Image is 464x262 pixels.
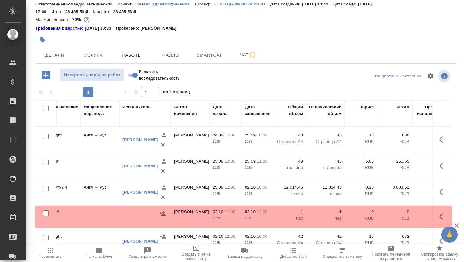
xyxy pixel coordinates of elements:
button: Добавить работу [37,68,55,82]
p: Дата сдачи: [333,2,358,6]
p: 251,55 [380,158,409,165]
p: 12 014,45 [309,184,342,191]
p: Проверено: [116,25,141,32]
p: RUB [348,215,374,222]
div: Прогресс исполнителя в SC [416,104,445,123]
td: [PERSON_NAME] [171,206,209,228]
div: Оплачиваемый объем [309,104,342,117]
p: Ответственная команда: [35,2,86,6]
p: 02.10, [245,234,257,239]
p: RUB [380,165,409,171]
p: 12 014,45 [277,184,303,191]
p: 3 003,61 [380,184,409,191]
span: Определить тематику [323,254,362,259]
span: Создать рекламацию [128,254,167,259]
p: 25.09, [213,159,225,164]
span: Детали [39,51,70,59]
p: 02.10, [245,185,257,190]
td: Англ → Рус [81,129,119,151]
p: 1 [277,209,303,215]
p: RUB [348,165,374,171]
p: 16:00 [257,234,267,239]
p: RUB [380,215,409,222]
p: 02.10, [213,209,225,214]
button: Добавить тэг [35,33,50,47]
a: [PERSON_NAME] [122,239,158,244]
td: Проектный офис [42,181,81,204]
div: Направление перевода [84,104,116,117]
p: час [309,215,342,222]
span: 🙏 [444,228,455,241]
a: HC-50 ЦБ-0000055025001 [213,1,270,6]
p: [DATE] 10:33 [85,25,116,32]
button: Заявка на доставку [220,244,269,262]
p: 25.09, [213,185,225,190]
p: Договор: [195,2,214,6]
p: 12:00 [257,209,267,214]
td: DTPlight [42,129,81,151]
p: час [277,215,303,222]
span: Настроить таблицу [423,68,438,84]
button: Папка на Drive [74,244,123,262]
p: 25.09, [245,159,257,164]
p: Клиент: [118,2,134,6]
p: 11:00 [225,133,235,137]
p: 02.10, [245,209,257,214]
button: Здесь прячутся важные кнопки [435,233,451,249]
p: 2025 [245,215,271,222]
p: 26 435,56 ₽ [65,9,93,14]
p: Страница А4 [309,240,342,246]
div: Тариф [360,104,374,110]
a: [PERSON_NAME] [122,190,158,195]
span: Настроить порядок работ [63,71,121,79]
div: Дата начала [213,104,238,117]
p: 0,25 [348,184,374,191]
span: Включить последовательность [139,69,180,82]
p: RUB [348,138,374,145]
p: HC-50 ЦБ-0000055025001 [213,2,270,6]
button: Добавить Todo [269,244,318,262]
p: 5,85 [348,158,374,165]
p: 24.09, [213,133,225,137]
td: [PERSON_NAME] [171,181,209,204]
p: 10:00 [257,185,267,190]
span: Файлы [155,51,186,59]
p: RUB [348,240,374,246]
button: 🙏 [441,227,458,243]
p: 10:00 [257,133,267,137]
p: 43 [309,132,342,138]
p: Страница А4 [309,138,342,145]
p: Сименс Здравоохранение [134,2,195,6]
button: Определить тематику [318,244,367,262]
p: 10:00 [225,159,235,164]
p: 43 [277,158,303,165]
p: Страница А4 [277,240,303,246]
button: Назначить [158,183,168,192]
a: Требования к верстке: [35,25,85,32]
p: 02.10, [213,234,225,239]
span: Пересчитать [39,254,62,259]
p: 11:00 [257,159,267,164]
span: Папка на Drive [86,254,112,259]
p: 43 [309,158,342,165]
p: 2025 [213,240,238,246]
p: Технический [86,2,118,6]
span: Чат [233,51,264,59]
td: Англ → Рус [81,181,119,204]
p: 672 [380,233,409,240]
p: 79% [72,17,82,22]
p: 2025 [213,215,238,222]
p: страница [277,165,303,171]
button: Создать рекламацию [123,244,172,262]
div: Дата завершения [245,104,271,117]
span: Работы [117,51,148,59]
p: 688 [380,132,409,138]
p: RUB [380,191,409,197]
p: 16 [348,132,374,138]
svg: Подписаться [249,51,256,59]
p: 12:00 [225,185,235,190]
p: 2025 [245,240,271,246]
button: Здесь прячутся важные кнопки [435,209,451,224]
button: 4615.16 RUB; [82,15,91,24]
p: слово [309,191,342,197]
